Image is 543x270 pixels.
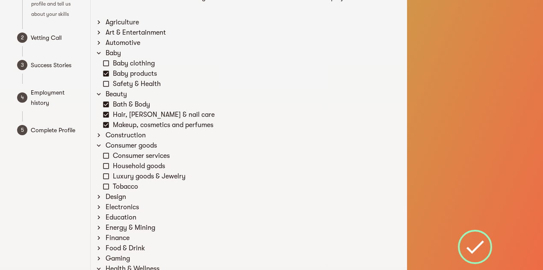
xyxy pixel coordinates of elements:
[111,161,402,171] div: Household goods
[104,212,402,223] div: Education
[111,79,402,89] div: Safety & Health
[111,151,402,161] div: Consumer services
[104,192,402,202] div: Design
[104,202,402,212] div: Electronics
[21,95,24,101] text: 4
[111,68,402,79] div: Baby products
[21,35,24,41] text: 2
[104,27,402,38] div: Art & Entertainment
[21,127,24,133] text: 5
[21,62,24,68] text: 3
[31,125,83,135] span: Complete Profile
[31,33,83,43] span: Vetting Call
[31,60,83,70] span: Success Stories
[104,243,402,253] div: Food & Drink
[111,181,402,192] div: Tobacco
[104,223,402,233] div: Energy & Mining
[104,48,402,58] div: Baby
[111,110,402,120] div: Hair, [PERSON_NAME] & nail care
[104,233,402,243] div: Finance
[104,130,402,140] div: Construction
[104,253,402,264] div: Gaming
[111,58,402,68] div: Baby clothing
[104,17,402,27] div: Agriculture
[104,140,402,151] div: Consumer goods
[104,89,402,99] div: Beauty
[111,120,402,130] div: Makeup, cosmetics and perfumes
[31,87,83,108] span: Employment history
[104,38,402,48] div: Automotive
[111,99,402,110] div: Bath & Body
[111,171,402,181] div: Luxury goods & Jewelry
